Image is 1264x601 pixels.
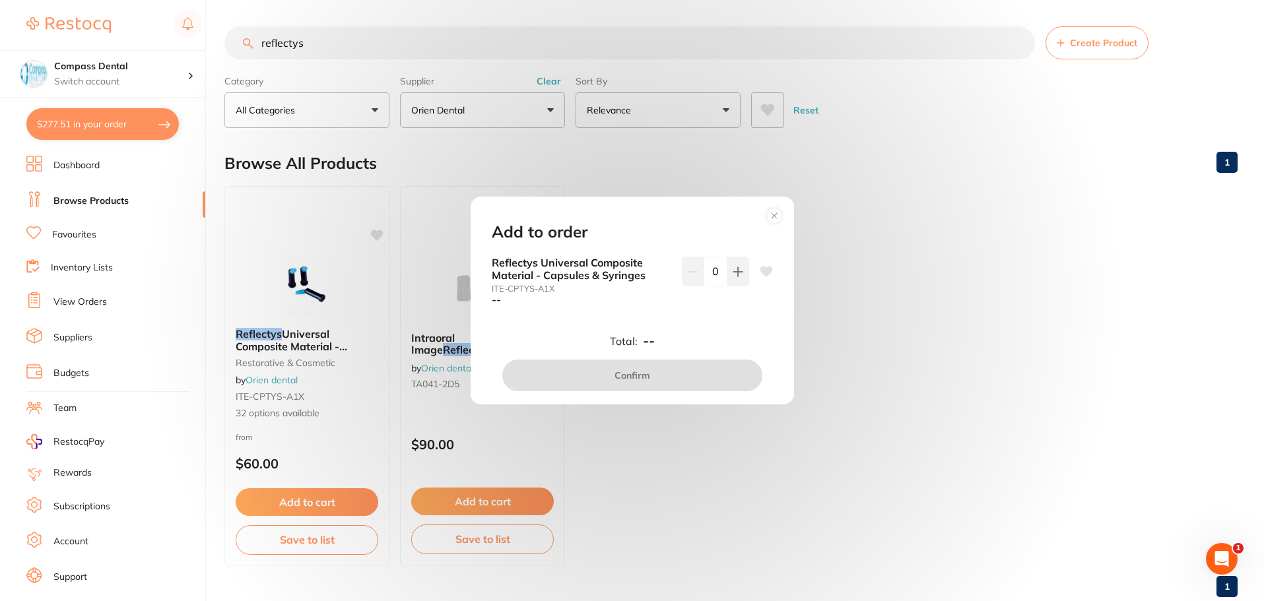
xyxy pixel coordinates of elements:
[492,294,501,305] b: --
[492,223,587,241] h2: Add to order
[1233,543,1244,554] span: 1
[1206,543,1238,575] iframe: Intercom live chat
[492,257,671,281] b: Reflectys Universal Composite Material - Capsules & Syringes
[492,284,671,294] small: ITE-CPTYS-A1X
[643,333,655,349] b: --
[610,335,638,347] label: Total:
[502,360,762,391] button: Confirm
